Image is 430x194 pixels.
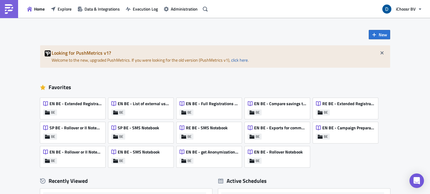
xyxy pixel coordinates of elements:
[108,119,177,143] a: SP BE - SMS NotebookBE
[119,110,123,115] span: BE
[369,30,390,39] button: New
[231,57,248,63] a: click here
[40,45,390,68] div: Welcome to the new, upgraded PushMetrics. If you were looking for the old version (PushMetrics v1...
[177,143,245,167] a: EN BE - get Anonymization listBE
[48,4,75,14] button: Explore
[133,6,158,12] span: Execution Log
[49,101,102,106] span: EN BE - Extended Registrations export
[313,119,381,143] a: EN BE - Campaign Preparation - Info for suppliersBE
[379,31,387,38] span: New
[245,95,313,119] a: EN BE - Compare savings to the Average Market OfferBE
[256,158,260,163] span: BE
[40,95,108,119] a: EN BE - Extended Registrations exportBE
[186,125,228,131] span: RE BE - SMS Notebook
[187,110,192,115] span: BE
[254,101,307,106] span: EN BE - Compare savings to the Average Market Offer
[187,158,192,163] span: BE
[51,110,55,115] span: BE
[119,134,123,139] span: BE
[119,158,123,163] span: BE
[324,110,328,115] span: BE
[108,95,177,119] a: EN BE - List of external user id's of KBC RegistrantsBE
[256,110,260,115] span: BE
[256,134,260,139] span: BE
[49,149,102,155] span: EN BE - Rollover or II Notebook
[51,134,55,139] span: BE
[218,177,267,184] div: Active Schedules
[123,4,161,14] button: Execution Log
[40,143,108,167] a: EN BE - Rollover or II NotebookBE
[324,134,328,139] span: BE
[118,149,160,155] span: EN BE - SMS Notebook
[58,6,72,12] span: Explore
[186,149,238,155] span: EN BE - get Anonymization list
[161,4,201,14] button: Administration
[171,6,198,12] span: Administration
[245,143,313,167] a: EN BE - Rollover NotebookBE
[51,158,55,163] span: BE
[177,119,245,143] a: RE BE - SMS NotebookBE
[84,6,120,12] span: Data & Integrations
[254,149,303,155] span: EN BE - Rollover Notebook
[4,4,14,14] img: PushMetrics
[322,101,375,106] span: RE BE - Extended Registrations export
[322,125,375,131] span: EN BE - Campaign Preparation - Info for suppliers
[24,4,48,14] button: Home
[34,6,45,12] span: Home
[382,4,392,14] img: Avatar
[52,50,386,55] h5: Looking for PushMetrics v1?
[118,125,159,131] span: SP BE - SMS Notebook
[409,173,424,188] div: Open Intercom Messenger
[379,2,425,16] button: iChoosr BV
[40,83,390,92] div: Favorites
[75,4,123,14] button: Data & Integrations
[49,125,102,131] span: SP BE - Rollover or II Notebook
[118,101,170,106] span: EN BE - List of external user id's of KBC Registrants
[313,95,381,119] a: RE BE - Extended Registrations exportBE
[40,119,108,143] a: SP BE - Rollover or II NotebookBE
[177,95,245,119] a: EN BE - Full Registrations export for project/communityBE
[396,6,416,12] span: iChoosr BV
[108,143,177,167] a: EN BE - SMS NotebookBE
[40,176,212,186] div: Recently Viewed
[187,134,192,139] span: BE
[245,119,313,143] a: EN BE - Exports for community leadersBE
[254,125,307,131] span: EN BE - Exports for community leaders
[186,101,238,106] span: EN BE - Full Registrations export for project/community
